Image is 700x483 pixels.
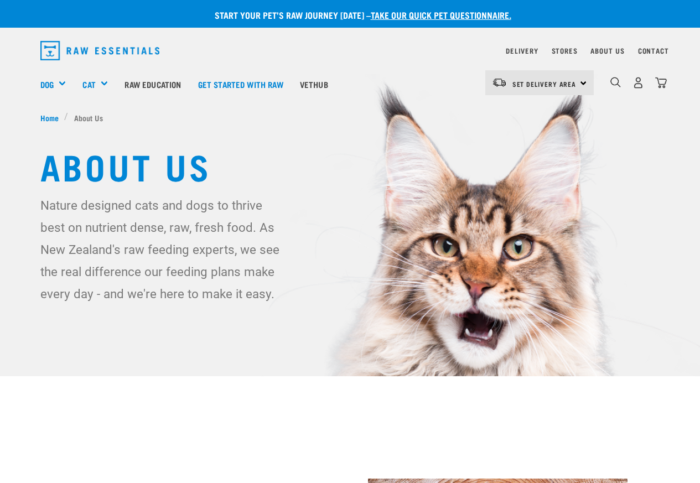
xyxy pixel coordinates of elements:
a: Raw Education [116,62,189,106]
img: Raw Essentials Logo [40,41,160,60]
a: Get started with Raw [190,62,292,106]
p: Nature designed cats and dogs to thrive best on nutrient dense, raw, fresh food. As New Zealand's... [40,194,288,305]
a: Dog [40,78,54,91]
img: home-icon@2x.png [655,77,667,89]
a: Stores [552,49,578,53]
a: Cat [82,78,95,91]
img: user.png [632,77,644,89]
a: About Us [590,49,624,53]
h1: About Us [40,146,660,185]
a: Delivery [506,49,538,53]
a: take our quick pet questionnaire. [371,12,511,17]
span: Home [40,112,59,123]
a: Home [40,112,65,123]
img: van-moving.png [492,77,507,87]
a: Contact [638,49,669,53]
img: home-icon-1@2x.png [610,77,621,87]
nav: dropdown navigation [32,37,669,65]
span: Set Delivery Area [512,82,577,86]
a: Vethub [292,62,336,106]
nav: breadcrumbs [40,112,660,123]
